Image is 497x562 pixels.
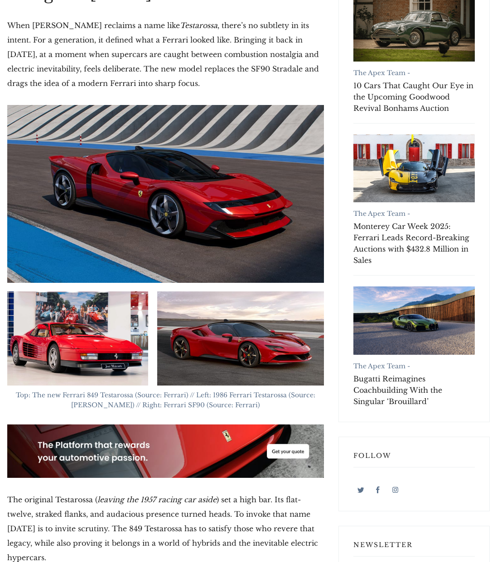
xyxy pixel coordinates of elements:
a: Monterey Car Week 2025: Ferrari Leads Record-Breaking Auctions with $432.8 Million in Sales [353,134,475,203]
p: When [PERSON_NAME] reclaims a name like , there’s no subtlety in its intent. For a generation, it... [7,18,324,90]
a: Twitter [353,482,368,496]
a: Instagram [388,482,403,496]
a: Bugatti Reimagines Coachbuilding With the Singular ‘Brouillard’ [353,286,475,355]
em: Testarossa [180,21,217,30]
h3: Newsletter [353,541,475,557]
a: Facebook [371,482,386,496]
em: leaving the 1957 racing car aside [97,495,217,504]
a: The Apex Team - [353,69,410,77]
a: Bugatti Reimagines Coachbuilding With the Singular ‘Brouillard’ [353,373,475,407]
a: The Apex Team - [353,362,410,370]
a: 10 Cars That Caught Our Eye in the Upcoming Goodwood Revival Bonhams Auction [353,80,475,114]
a: The Apex Team - [353,210,410,218]
span: Top: The new Ferrari 849 Testarossa (Source: Ferrari) // Left: 1986 Ferrari Testarossa (Source: [... [16,391,317,409]
h3: Follow [353,452,475,467]
a: Monterey Car Week 2025: Ferrari Leads Record-Breaking Auctions with $432.8 Million in Sales [353,221,475,266]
